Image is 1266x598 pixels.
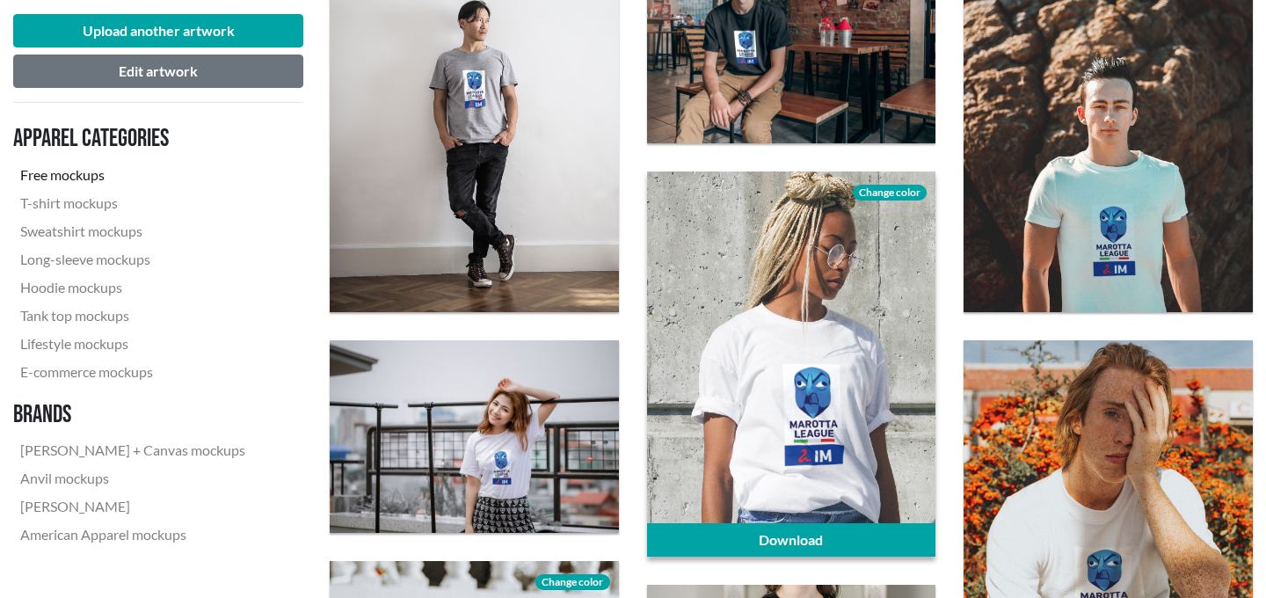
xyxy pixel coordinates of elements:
a: Hoodie mockups [13,273,252,302]
a: [PERSON_NAME] + Canvas mockups [13,436,252,464]
a: [PERSON_NAME] [13,492,252,521]
a: Anvil mockups [13,464,252,492]
a: Free mockups [13,161,252,189]
a: Download [647,523,936,557]
button: Edit artwork [13,55,303,88]
a: Tank top mockups [13,302,252,330]
a: American Apparel mockups [13,521,252,549]
a: T-shirt mockups [13,189,252,217]
button: Upload another artwork [13,14,303,47]
a: Lifestyle mockups [13,330,252,358]
span: Change color [853,185,927,201]
h3: Brands [13,400,252,430]
a: Long-sleeve mockups [13,245,252,273]
a: E-commerce mockups [13,358,252,386]
h3: Apparel categories [13,124,252,154]
span: Change color [535,574,609,590]
a: Sweatshirt mockups [13,217,252,245]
